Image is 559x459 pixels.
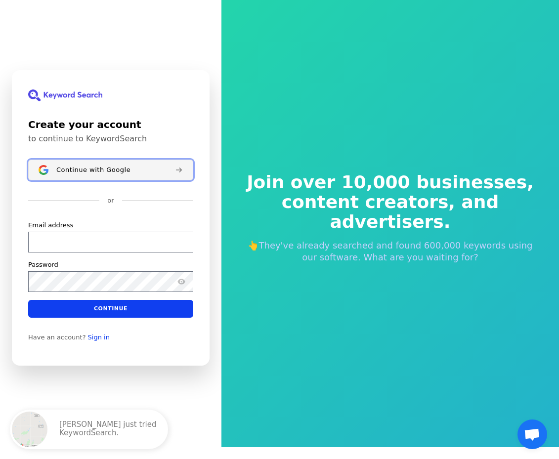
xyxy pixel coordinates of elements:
p: to continue to KeywordSearch [28,134,193,144]
label: Password [28,260,58,269]
div: Open chat [517,419,547,449]
p: [PERSON_NAME] just tried KeywordSearch. [59,420,158,438]
button: Show password [175,275,187,287]
a: Sign in [88,333,110,341]
span: Continue with Google [56,166,130,173]
span: content creators, and advertisers. [240,192,541,232]
span: Have an account? [28,333,86,341]
img: Sign in with Google [39,165,48,175]
p: or [107,196,114,205]
button: Sign in with GoogleContinue with Google [28,160,193,180]
img: United States [12,412,47,447]
span: Join over 10,000 businesses, [240,172,541,192]
img: KeywordSearch [28,89,102,101]
h1: Create your account [28,117,193,132]
button: Continue [28,299,193,317]
p: 👆They've already searched and found 600,000 keywords using our software. What are you waiting for? [240,240,541,263]
label: Email address [28,220,73,229]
